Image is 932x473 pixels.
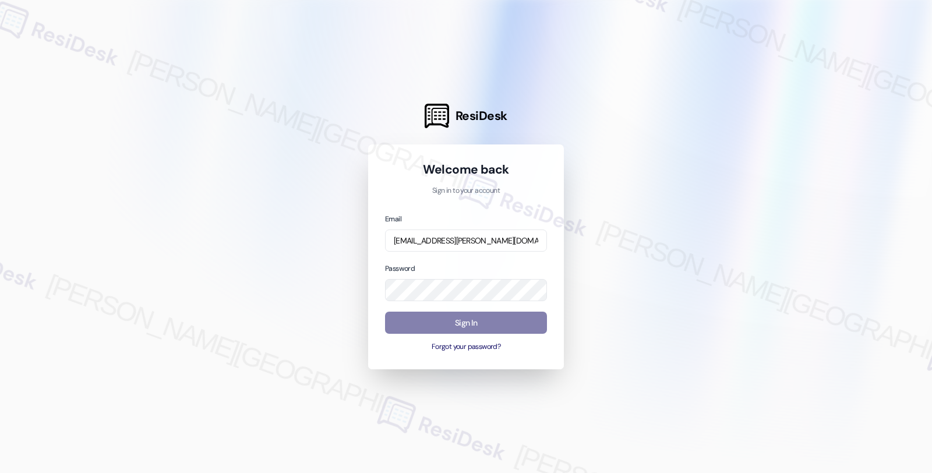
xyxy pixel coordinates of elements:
label: Email [385,214,401,224]
span: ResiDesk [456,108,507,124]
p: Sign in to your account [385,186,547,196]
button: Forgot your password? [385,342,547,352]
button: Sign In [385,312,547,334]
label: Password [385,264,415,273]
img: ResiDesk Logo [425,104,449,128]
input: name@example.com [385,230,547,252]
h1: Welcome back [385,161,547,178]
